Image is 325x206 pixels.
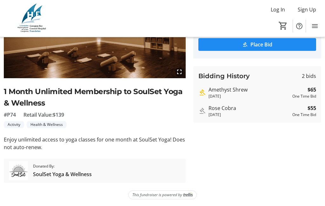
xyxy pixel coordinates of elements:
[302,72,316,80] span: 2 bids
[292,93,316,99] div: One Time Bid
[271,6,285,13] span: Log In
[4,111,16,119] span: #P74
[23,111,64,119] span: Retail Value: $139
[4,121,24,128] tr-label-badge: Activity
[183,193,193,197] img: Trellis Logo
[33,163,92,169] span: Donated By:
[308,20,321,32] button: Menu
[4,86,186,108] h2: 1 Month Unlimited Membership to SoulSet Yoga & Wellness
[308,86,316,93] strong: $65
[33,170,92,178] span: SoulSet Yoga & Wellness
[250,41,272,48] span: Place Bid
[209,86,290,93] div: Amethyst Shrew
[308,104,316,112] strong: $55
[27,121,67,128] tr-label-badge: Health & Wellness
[132,192,182,198] span: This fundraiser is powered by
[277,20,289,31] button: Cart
[209,93,290,99] div: [DATE]
[293,4,321,15] button: Sign Up
[9,161,28,180] img: SoulSet Yoga & Wellness
[298,6,316,13] span: Sign Up
[4,136,186,151] div: Enjoy unlimited access to yoga classes for one month at SoulSet Yoga! Does not auto-renew.
[266,4,290,15] button: Log In
[198,71,250,81] h3: Bidding History
[293,20,306,32] button: Help
[198,89,206,96] mat-icon: Highest bid
[209,104,290,112] div: Rose Cobra
[292,112,316,118] div: One Time Bid
[4,3,60,34] img: Georgian Bay General Hospital Foundation's Logo
[198,107,206,115] mat-icon: Outbid
[198,38,316,51] button: Place Bid
[176,68,183,76] mat-icon: fullscreen
[209,112,290,118] div: [DATE]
